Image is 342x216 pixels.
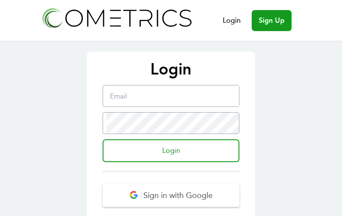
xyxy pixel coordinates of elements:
input: Email [107,85,239,106]
p: Login [96,60,246,78]
input: Login [103,139,239,162]
button: Sign in with Google [103,184,239,207]
a: Login [223,15,241,26]
img: Cometrics logo [40,5,193,30]
a: Sign Up [252,10,292,31]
